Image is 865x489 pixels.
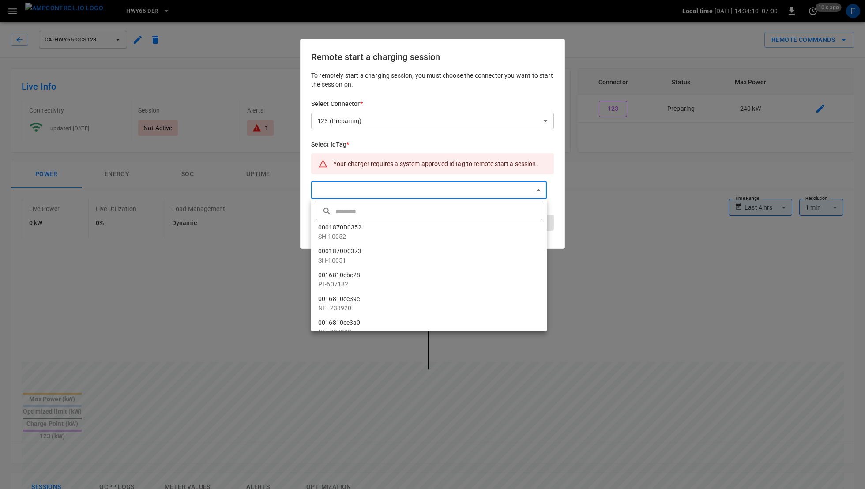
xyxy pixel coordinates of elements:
[311,220,547,244] li: 0001870D0352
[311,268,547,292] li: 0016810ebc28
[311,292,547,316] li: 0016810ec39c
[318,232,540,241] p: SH-10052
[318,304,540,313] p: NFI-233920
[318,280,540,289] p: PT-607182
[318,327,540,337] p: NFI-233930
[318,256,540,265] p: SH-10051
[311,316,547,339] li: 0016810ec3a0
[311,244,547,268] li: 0001870D0373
